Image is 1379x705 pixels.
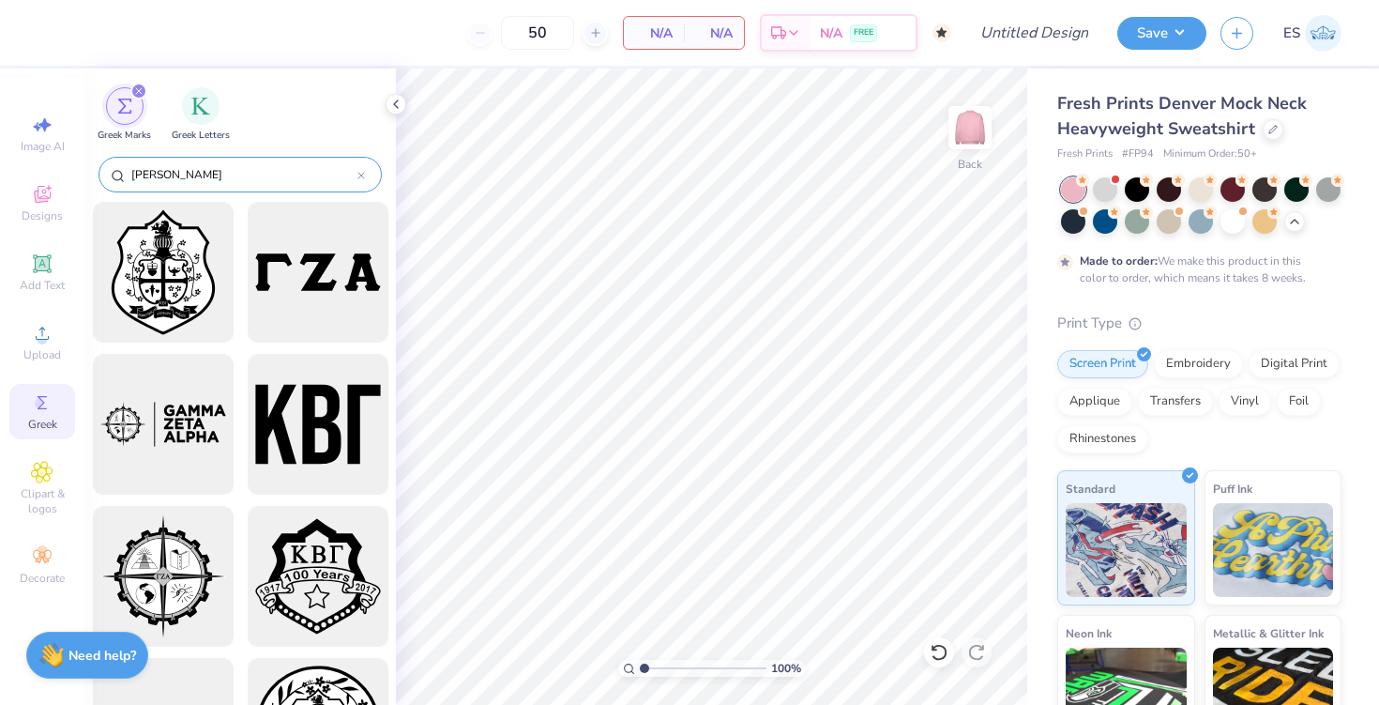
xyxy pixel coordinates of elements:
[635,23,673,43] span: N/A
[20,571,65,586] span: Decorate
[965,14,1103,52] input: Untitled Design
[854,26,873,39] span: FREE
[98,129,151,143] span: Greek Marks
[9,486,75,516] span: Clipart & logos
[98,87,151,143] div: filter for Greek Marks
[172,129,230,143] span: Greek Letters
[129,165,357,184] input: Try "Alpha"
[1277,388,1321,416] div: Foil
[23,347,61,362] span: Upload
[958,156,982,173] div: Back
[1057,425,1148,453] div: Rhinestones
[771,660,801,677] span: 100 %
[20,278,65,293] span: Add Text
[1213,479,1252,498] span: Puff Ink
[117,99,132,114] img: Greek Marks Image
[1249,350,1340,378] div: Digital Print
[1057,92,1307,140] span: Fresh Prints Denver Mock Neck Heavyweight Sweatshirt
[501,16,574,50] input: – –
[1305,15,1341,52] img: Erica Springer
[1066,479,1115,498] span: Standard
[98,87,151,143] button: filter button
[1080,253,1311,286] div: We make this product in this color to order, which means it takes 8 weeks.
[172,87,230,143] div: filter for Greek Letters
[28,417,57,432] span: Greek
[1213,623,1324,643] span: Metallic & Glitter Ink
[1154,350,1243,378] div: Embroidery
[1283,23,1300,44] span: ES
[1057,388,1132,416] div: Applique
[695,23,733,43] span: N/A
[172,87,230,143] button: filter button
[1057,146,1113,162] span: Fresh Prints
[1213,503,1334,597] img: Puff Ink
[21,139,65,154] span: Image AI
[1138,388,1213,416] div: Transfers
[68,647,136,665] strong: Need help?
[1080,253,1158,268] strong: Made to order:
[22,208,63,223] span: Designs
[1219,388,1271,416] div: Vinyl
[1117,17,1206,50] button: Save
[1066,623,1112,643] span: Neon Ink
[1163,146,1257,162] span: Minimum Order: 50 +
[1122,146,1154,162] span: # FP94
[1057,313,1341,334] div: Print Type
[1066,503,1187,597] img: Standard
[1283,15,1341,52] a: ES
[191,97,210,115] img: Greek Letters Image
[1057,350,1148,378] div: Screen Print
[951,109,989,146] img: Back
[820,23,842,43] span: N/A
